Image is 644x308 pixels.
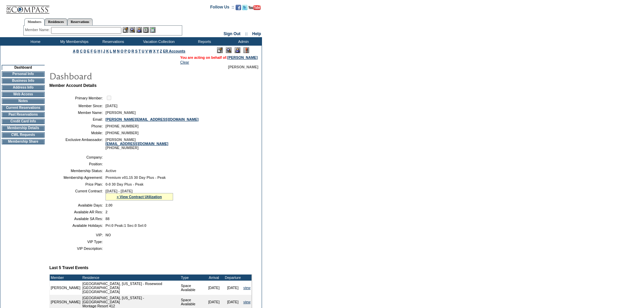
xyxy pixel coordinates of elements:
td: Available AR Res: [52,210,103,214]
a: » View Contract Utilization [117,195,162,199]
td: Reports [184,37,223,46]
a: view [243,286,251,290]
td: [DATE] [205,281,223,295]
span: 88 [105,217,110,221]
td: Vacation Collection [132,37,184,46]
img: b_calculator.gif [150,27,156,33]
td: Phone: [52,124,103,128]
td: Available Days: [52,203,103,207]
span: [PHONE_NUMBER] [105,131,139,135]
td: Mobile: [52,131,103,135]
td: Type [180,275,205,281]
img: Edit Mode [217,47,223,53]
span: :: [245,31,248,36]
a: Z [160,49,162,53]
img: Log Concern/Member Elevation [243,47,249,53]
a: [PERSON_NAME] [228,55,258,60]
img: b_edit.gif [123,27,128,33]
td: Membership Status: [52,169,103,173]
a: F [91,49,93,53]
a: N [117,49,120,53]
td: My Memberships [54,37,93,46]
td: Membership Share [2,139,45,144]
span: [PERSON_NAME] [PHONE_NUMBER] [105,138,168,150]
td: Departure [223,275,242,281]
a: M [113,49,116,53]
span: [PERSON_NAME] [228,65,258,69]
td: Member Since: [52,104,103,108]
td: [DATE] [223,281,242,295]
td: Company: [52,155,103,159]
a: Reservations [67,18,93,25]
a: U [142,49,144,53]
img: Become our fan on Facebook [236,5,241,10]
img: Impersonate [136,27,142,33]
span: 2.00 [105,203,113,207]
td: Arrival [205,275,223,281]
a: view [243,300,251,304]
a: X [153,49,156,53]
td: VIP Type: [52,240,103,244]
a: R [132,49,134,53]
a: V [145,49,148,53]
a: H [98,49,100,53]
td: Credit Card Info [2,119,45,124]
a: P [124,49,127,53]
td: Member [50,275,81,281]
a: Subscribe to our YouTube Channel [248,7,261,11]
td: Admin [223,37,262,46]
img: View [129,27,135,33]
a: C [80,49,82,53]
a: Sign Out [223,31,240,36]
td: Position: [52,162,103,166]
a: [PERSON_NAME][EMAIL_ADDRESS][DOMAIN_NAME] [105,117,198,121]
a: S [135,49,138,53]
span: 2 [105,210,108,214]
td: Notes [2,98,45,104]
a: L [110,49,112,53]
a: O [121,49,123,53]
a: K [106,49,109,53]
a: J [103,49,105,53]
td: CWL Requests [2,132,45,138]
td: Current Reservations [2,105,45,111]
td: Personal Info [2,71,45,77]
a: Q [128,49,130,53]
a: G [94,49,96,53]
span: [DATE] - [DATE] [105,189,133,193]
img: View Mode [226,47,232,53]
img: pgTtlDashboard.gif [49,69,184,82]
img: Reservations [143,27,149,33]
b: Member Account Details [49,83,97,88]
img: Follow us on Twitter [242,5,247,10]
a: Y [157,49,159,53]
a: E [87,49,90,53]
td: Email: [52,117,103,121]
span: Pri:0 Peak:1 Sec:0 Sel:0 [105,223,146,228]
a: Help [252,31,261,36]
b: Last 5 Travel Events [49,265,88,270]
a: Members [24,18,45,26]
td: Web Access [2,92,45,97]
td: Residence [81,275,180,281]
td: Past Reservations [2,112,45,117]
span: You are acting on behalf of: [180,55,258,60]
td: Current Contract: [52,189,103,200]
span: Active [105,169,116,173]
td: Member Name: [52,111,103,115]
td: Available SA Res: [52,217,103,221]
a: A [73,49,75,53]
a: ER Accounts [163,49,185,53]
a: Residences [45,18,67,25]
a: B [76,49,79,53]
td: [PERSON_NAME] [50,281,81,295]
a: Become our fan on Facebook [236,7,241,11]
div: Member Name: [25,27,51,33]
a: Follow us on Twitter [242,7,247,11]
img: Subscribe to our YouTube Channel [248,5,261,10]
td: Membership Details [2,125,45,131]
td: Dashboard [2,65,45,70]
span: 0-0 30 Day Plus - Peak [105,182,144,186]
td: Available Holidays: [52,223,103,228]
td: Business Info [2,78,45,84]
